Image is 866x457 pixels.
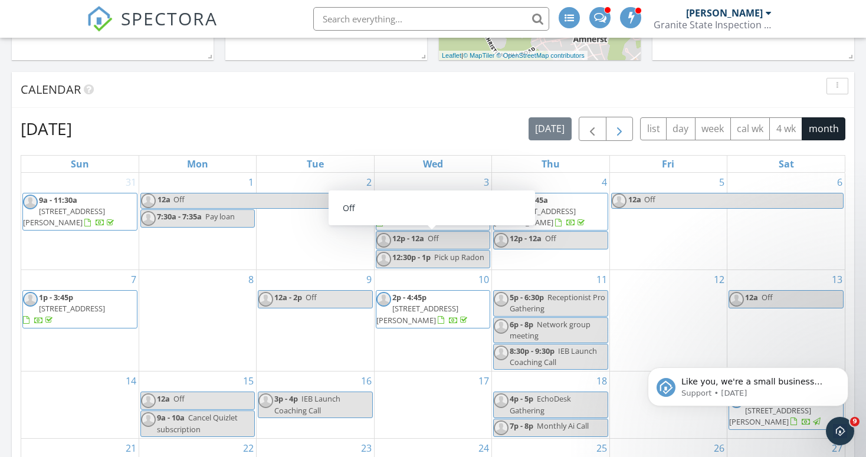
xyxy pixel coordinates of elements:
[374,371,491,438] td: Go to September 17, 2025
[392,292,427,303] span: 2p - 4:45p
[121,6,218,31] span: SPECTORA
[666,117,696,140] button: day
[644,194,655,205] span: Off
[463,52,495,59] a: © MapTiler
[545,233,556,244] span: Off
[826,417,854,445] iframe: Intercom live chat
[594,270,609,289] a: Go to September 11, 2025
[376,292,470,325] a: 2p - 4:45p [STREET_ADDRESS][PERSON_NAME]
[139,173,256,270] td: Go to September 1, 2025
[594,371,609,390] a: Go to September 18, 2025
[510,393,533,404] span: 4p - 5p
[745,292,758,303] span: 12a
[428,233,439,244] span: Off
[481,173,491,192] a: Go to September 3, 2025
[628,193,642,208] span: 12a
[510,292,605,314] span: Receptionist Pro Gathering
[476,270,491,289] a: Go to September 10, 2025
[157,412,238,434] span: Cancel Quizlet subscription
[476,371,491,390] a: Go to September 17, 2025
[274,393,340,415] span: IEB Launch Coaching Call
[439,51,588,61] div: |
[776,156,796,172] a: Saturday
[630,343,866,425] iframe: Intercom notifications message
[39,292,73,303] span: 1p - 3:45p
[492,371,609,438] td: Go to September 18, 2025
[376,290,490,328] a: 2p - 4:45p [STREET_ADDRESS][PERSON_NAME]
[129,270,139,289] a: Go to September 7, 2025
[392,252,431,262] span: 12:30p - 1p
[374,270,491,371] td: Go to September 10, 2025
[599,173,609,192] a: Go to September 4, 2025
[510,292,544,303] span: 5p - 6:30p
[21,270,139,371] td: Go to September 7, 2025
[39,195,77,205] span: 9a - 11:30a
[392,206,458,216] span: [STREET_ADDRESS]
[376,292,391,307] img: default-user-f0147aede5fd5fa78ca7ade42f37bd4542148d508eef1c3d3ea960f66861d68b.jpg
[612,193,626,208] img: default-user-f0147aede5fd5fa78ca7ade42f37bd4542148d508eef1c3d3ea960f66861d68b.jpg
[23,292,38,307] img: default-user-f0147aede5fd5fa78ca7ade42f37bd4542148d508eef1c3d3ea960f66861d68b.jpg
[537,420,589,431] span: Monthly Ai Call
[494,195,509,209] img: default-user-f0147aede5fd5fa78ca7ade42f37bd4542148d508eef1c3d3ea960f66861d68b.jpg
[686,7,763,19] div: [PERSON_NAME]
[376,195,391,209] img: default-user-f0147aede5fd5fa78ca7ade42f37bd4542148d508eef1c3d3ea960f66861d68b.jpg
[157,193,171,208] span: 12a
[157,412,185,423] span: 9a - 10a
[510,233,542,244] span: 12p - 12a
[510,195,548,205] span: 9a - 11:45a
[492,173,609,270] td: Go to September 4, 2025
[510,393,571,415] span: EchoDesk Gathering
[434,252,484,262] span: Pick up Radon
[141,412,156,427] img: default-user-f0147aede5fd5fa78ca7ade42f37bd4542148d508eef1c3d3ea960f66861d68b.jpg
[835,173,845,192] a: Go to September 6, 2025
[274,393,298,404] span: 3p - 4p
[654,19,772,31] div: Granite State Inspection Services, LLC
[304,156,326,172] a: Tuesday
[364,173,374,192] a: Go to September 2, 2025
[392,195,431,205] span: 9a - 11:30a
[494,420,509,435] img: default-user-f0147aede5fd5fa78ca7ade42f37bd4542148d508eef1c3d3ea960f66861d68b.jpg
[609,270,727,371] td: Go to September 12, 2025
[22,193,137,231] a: 9a - 11:30a [STREET_ADDRESS][PERSON_NAME]
[494,206,576,228] span: [STREET_ADDRESS][PERSON_NAME]
[173,194,185,205] span: Off
[21,173,139,270] td: Go to August 31, 2025
[850,417,860,426] span: 9
[510,319,591,341] span: Network group meeting
[717,173,727,192] a: Go to September 5, 2025
[729,405,811,427] span: [STREET_ADDRESS][PERSON_NAME]
[730,117,770,140] button: cal wk
[87,6,113,32] img: The Best Home Inspection Software - Spectora
[762,292,773,303] span: Off
[185,156,211,172] a: Monday
[51,45,204,56] p: Message from Support, sent 3d ago
[376,193,490,231] a: 9a - 11:30a [STREET_ADDRESS]
[497,52,585,59] a: © OpenStreetMap contributors
[510,319,533,330] span: 6p - 8p
[711,270,727,289] a: Go to September 12, 2025
[123,371,139,390] a: Go to September 14, 2025
[246,270,256,289] a: Go to September 8, 2025
[376,252,391,267] img: default-user-f0147aede5fd5fa78ca7ade42f37bd4542148d508eef1c3d3ea960f66861d68b.jpg
[727,270,845,371] td: Go to September 13, 2025
[23,195,116,228] a: 9a - 11:30a [STREET_ADDRESS][PERSON_NAME]
[660,156,677,172] a: Friday
[274,292,302,303] span: 12a - 2p
[241,371,256,390] a: Go to September 15, 2025
[139,270,256,371] td: Go to September 8, 2025
[510,420,533,431] span: 7p - 8p
[139,371,256,438] td: Go to September 15, 2025
[21,371,139,438] td: Go to September 14, 2025
[829,270,845,289] a: Go to September 13, 2025
[494,233,509,248] img: default-user-f0147aede5fd5fa78ca7ade42f37bd4542148d508eef1c3d3ea960f66861d68b.jpg
[579,117,606,141] button: Previous month
[141,393,156,408] img: default-user-f0147aede5fd5fa78ca7ade42f37bd4542148d508eef1c3d3ea960f66861d68b.jpg
[442,52,461,59] a: Leaflet
[421,156,445,172] a: Wednesday
[510,346,597,367] span: IEB Launch Coaching Call
[727,173,845,270] td: Go to September 6, 2025
[157,211,202,222] span: 7:30a - 7:35a
[376,233,391,248] img: default-user-f0147aede5fd5fa78ca7ade42f37bd4542148d508eef1c3d3ea960f66861d68b.jpg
